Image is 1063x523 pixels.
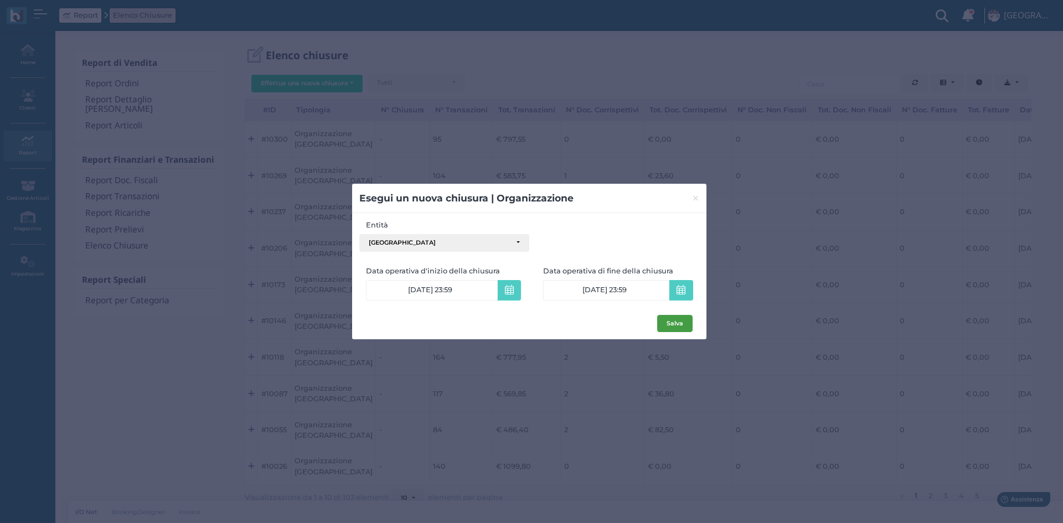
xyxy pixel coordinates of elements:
[359,220,529,230] label: Entità
[692,191,700,205] span: ×
[408,286,452,294] span: [DATE] 23:59
[369,239,511,247] div: [GEOGRAPHIC_DATA]
[582,286,627,294] span: [DATE] 23:59
[359,234,529,252] button: [GEOGRAPHIC_DATA]
[359,192,574,204] b: Esegui un nuova chiusura | Organizzazione
[657,315,693,333] button: Salva
[366,266,530,276] label: Data operativa d'inizio della chiusura
[543,266,693,276] label: Data operativa di fine della chiusura
[33,9,73,17] span: Assistenza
